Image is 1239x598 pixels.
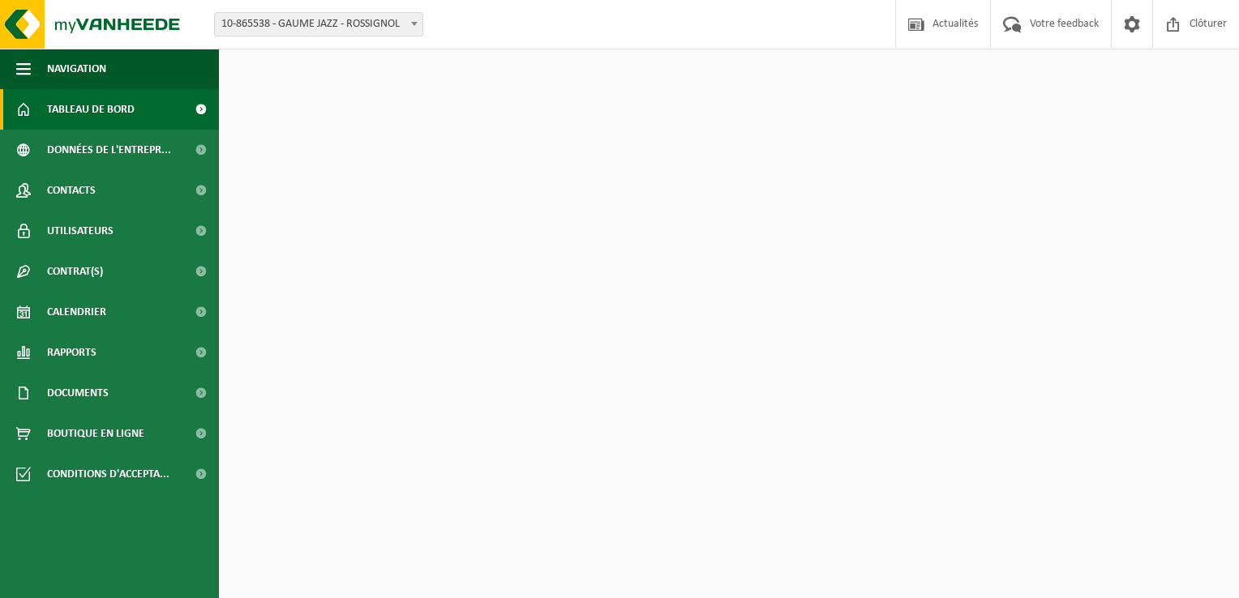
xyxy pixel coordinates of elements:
span: Utilisateurs [47,211,114,251]
span: Conditions d'accepta... [47,454,169,494]
span: Navigation [47,49,106,89]
span: Contacts [47,170,96,211]
span: Tableau de bord [47,89,135,130]
span: 10-865538 - GAUME JAZZ - ROSSIGNOL [214,12,423,36]
span: Rapports [47,332,96,373]
span: Documents [47,373,109,413]
span: Calendrier [47,292,106,332]
span: Contrat(s) [47,251,103,292]
span: Boutique en ligne [47,413,144,454]
span: Données de l'entrepr... [47,130,171,170]
span: 10-865538 - GAUME JAZZ - ROSSIGNOL [215,13,422,36]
